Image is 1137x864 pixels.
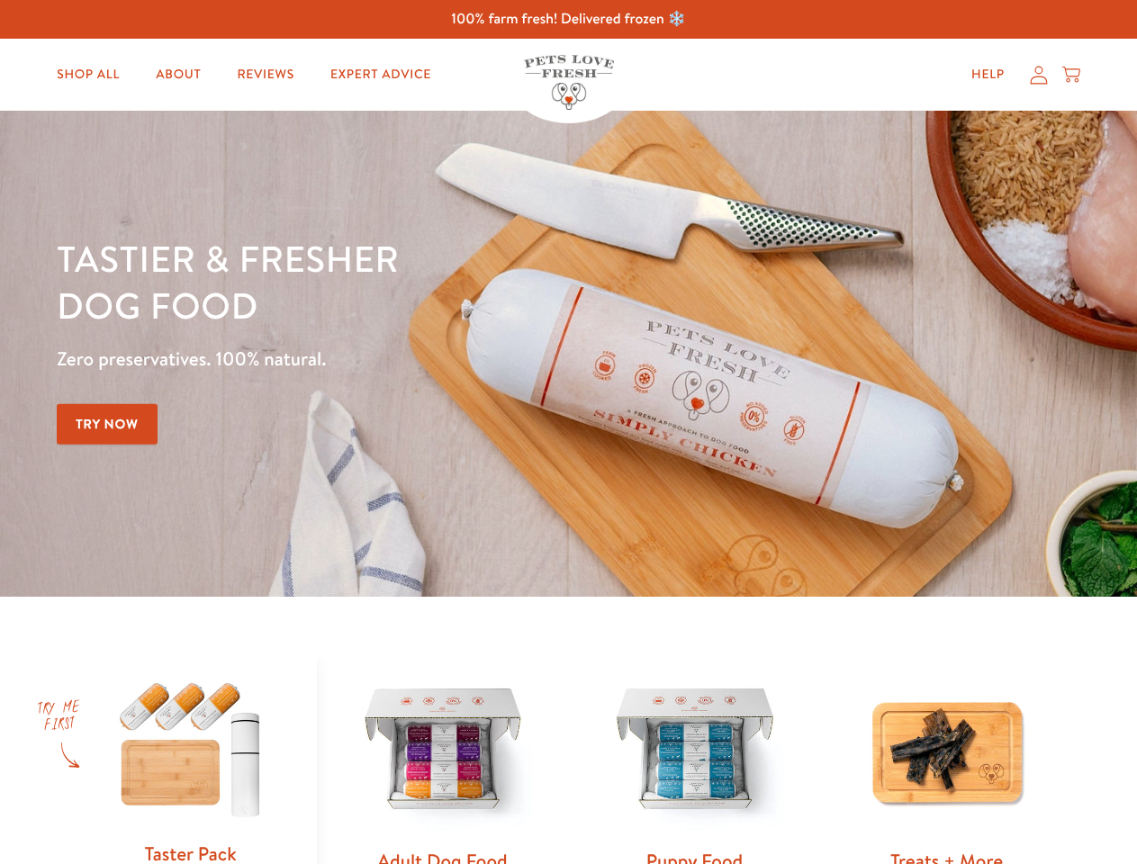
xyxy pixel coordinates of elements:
a: Shop All [42,57,134,93]
p: Zero preservatives. 100% natural. [57,343,739,375]
a: About [141,57,215,93]
a: Reviews [222,57,308,93]
img: Pets Love Fresh [524,55,614,110]
a: Help [957,57,1019,93]
a: Try Now [57,404,158,445]
h1: Tastier & fresher dog food [57,235,739,328]
a: Expert Advice [316,57,446,93]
